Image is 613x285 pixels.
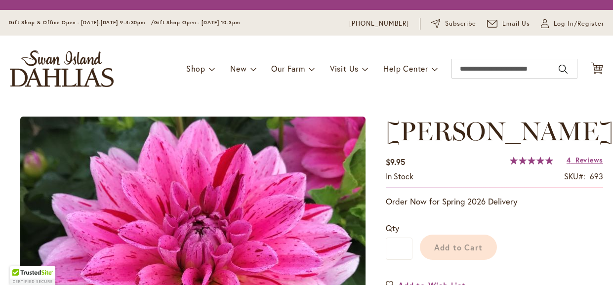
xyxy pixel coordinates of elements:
span: Visit Us [330,63,359,74]
a: [PHONE_NUMBER] [349,19,409,29]
div: 693 [590,171,603,182]
span: Gift Shop & Office Open - [DATE]-[DATE] 9-4:30pm / [9,19,154,26]
a: Subscribe [431,19,476,29]
span: Email Us [502,19,531,29]
span: Reviews [575,155,603,164]
a: Email Us [487,19,531,29]
span: Help Center [383,63,428,74]
span: Log In/Register [554,19,604,29]
span: Shop [186,63,205,74]
span: Our Farm [271,63,305,74]
div: Availability [386,171,413,182]
button: Search [559,61,568,77]
p: Order Now for Spring 2026 Delivery [386,196,603,207]
span: 4 [567,155,571,164]
span: New [230,63,246,74]
span: Gift Shop Open - [DATE] 10-3pm [154,19,240,26]
div: 100% [510,157,553,164]
span: Qty [386,223,399,233]
span: $9.95 [386,157,405,167]
span: In stock [386,171,413,181]
strong: SKU [564,171,585,181]
a: 4 Reviews [567,155,603,164]
span: Subscribe [445,19,476,29]
a: store logo [10,50,114,87]
a: Log In/Register [541,19,604,29]
div: TrustedSite Certified [10,266,55,285]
